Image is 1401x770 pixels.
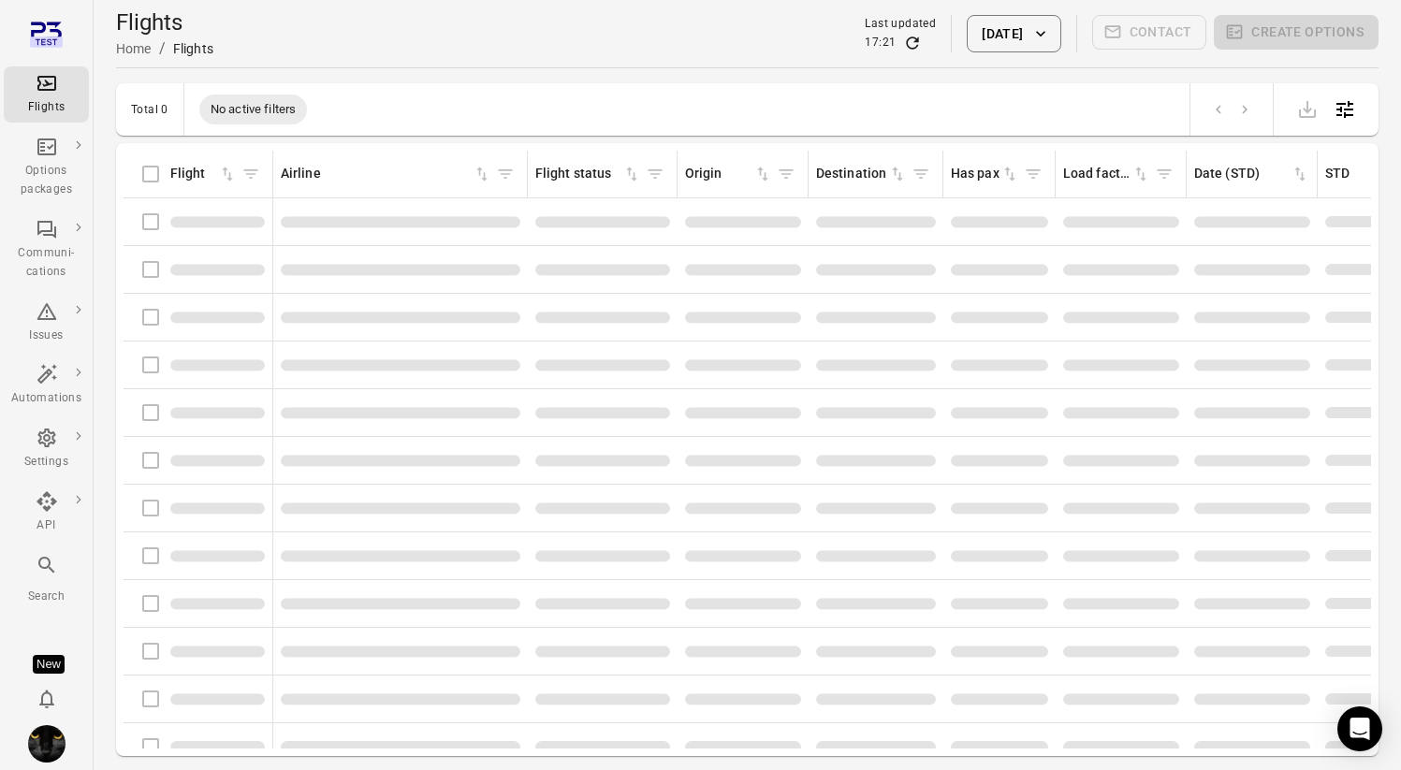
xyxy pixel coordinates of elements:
span: Filter by load factor [1150,160,1178,188]
div: Sort by load factor in ascending order [1063,164,1150,184]
span: Filter by has pax [1019,160,1047,188]
div: Search [11,588,81,606]
div: Flights [173,39,213,58]
a: Flights [4,66,89,123]
span: Filter by flight [237,160,265,188]
a: Automations [4,357,89,414]
span: No active filters [199,100,308,119]
a: Communi-cations [4,212,89,287]
div: Settings [11,453,81,472]
a: Settings [4,421,89,477]
div: Sort by flight in ascending order [170,164,237,184]
button: Open table configuration [1326,91,1364,128]
button: Refresh data [903,34,922,52]
span: Please make a selection to export [1289,99,1326,117]
div: 17:21 [865,34,896,52]
a: Options packages [4,130,89,205]
button: Iris [21,718,73,770]
h1: Flights [116,7,213,37]
span: Filter by airline [491,160,519,188]
span: Please make a selection to create communications [1092,15,1207,52]
span: Filter by destination [907,160,935,188]
div: API [11,516,81,535]
nav: Breadcrumbs [116,37,213,60]
nav: pagination navigation [1205,97,1258,122]
button: Search [4,548,89,611]
div: Communi-cations [11,244,81,282]
a: Home [116,41,152,56]
a: API [4,485,89,541]
div: Tooltip anchor [33,655,65,674]
div: Sort by flight status in ascending order [535,164,641,184]
img: images [28,725,66,763]
span: Filter by flight status [641,160,669,188]
span: Please make a selection to create an option package [1214,15,1379,52]
div: Options packages [11,162,81,199]
a: Issues [4,295,89,351]
div: Sort by destination in ascending order [816,164,907,184]
span: Filter by origin [772,160,800,188]
div: Issues [11,327,81,345]
div: Sort by origin in ascending order [685,164,772,184]
div: Last updated [865,15,936,34]
div: Sort by has pax in ascending order [951,164,1019,184]
div: Total 0 [131,103,168,116]
button: Notifications [28,680,66,718]
div: Sort by airline in ascending order [281,164,491,184]
div: Open Intercom Messenger [1337,706,1382,751]
div: Sort by date (STD) in ascending order [1194,164,1309,184]
div: Automations [11,389,81,408]
button: [DATE] [967,15,1060,52]
div: Flights [11,98,81,117]
li: / [159,37,166,60]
